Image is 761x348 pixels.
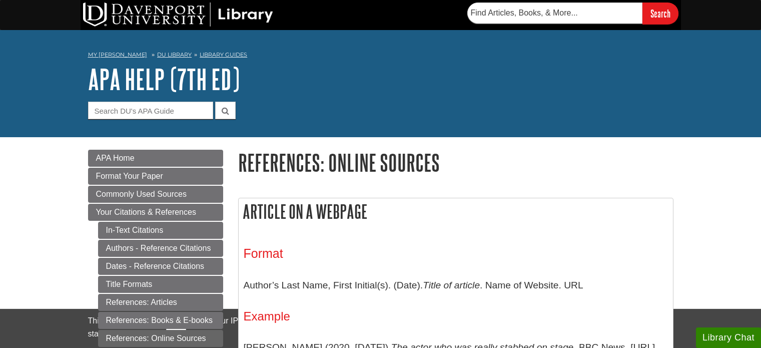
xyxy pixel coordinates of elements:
[98,240,223,257] a: Authors - Reference Citations
[96,190,187,198] span: Commonly Used Sources
[96,208,196,216] span: Your Citations & References
[98,312,223,329] a: References: Books & E-books
[238,150,673,175] h1: References: Online Sources
[98,222,223,239] a: In-Text Citations
[88,204,223,221] a: Your Citations & References
[98,258,223,275] a: Dates - Reference Citations
[467,3,642,24] input: Find Articles, Books, & More...
[83,3,273,27] img: DU Library
[88,102,213,119] input: Search DU's APA Guide
[98,330,223,347] a: References: Online Sources
[244,246,668,261] h3: Format
[96,154,135,162] span: APA Home
[239,198,673,225] h2: Article on a Webpage
[98,276,223,293] a: Title Formats
[88,168,223,185] a: Format Your Paper
[98,294,223,311] a: References: Articles
[642,3,678,24] input: Search
[157,51,192,58] a: DU Library
[88,186,223,203] a: Commonly Used Sources
[88,150,223,167] a: APA Home
[423,280,480,290] i: Title of article
[696,327,761,348] button: Library Chat
[200,51,247,58] a: Library Guides
[88,64,240,95] a: APA Help (7th Ed)
[88,51,147,59] a: My [PERSON_NAME]
[88,48,673,64] nav: breadcrumb
[244,310,668,323] h4: Example
[467,3,678,24] form: Searches DU Library's articles, books, and more
[96,172,163,180] span: Format Your Paper
[244,271,668,300] p: Author’s Last Name, First Initial(s). (Date). . Name of Website. URL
